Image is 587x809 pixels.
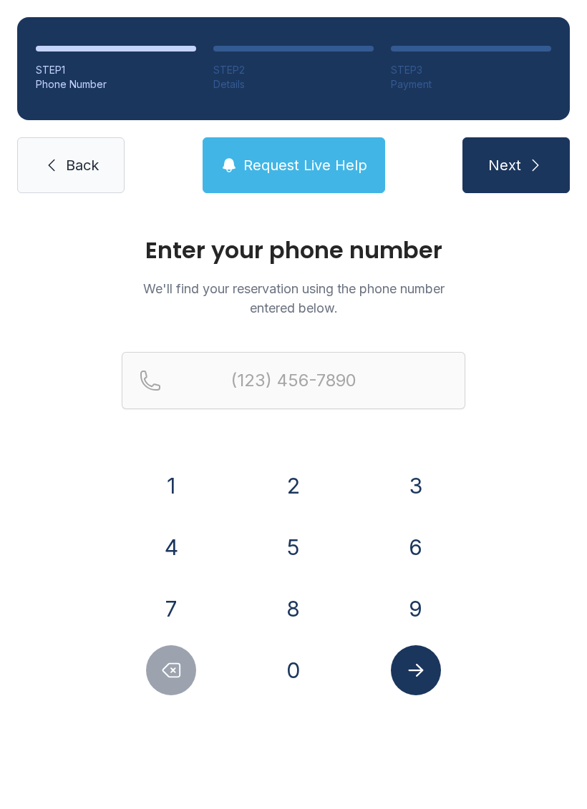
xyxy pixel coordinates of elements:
[66,155,99,175] span: Back
[391,63,551,77] div: STEP 3
[268,461,319,511] button: 2
[268,645,319,695] button: 0
[146,645,196,695] button: Delete number
[391,645,441,695] button: Submit lookup form
[391,522,441,572] button: 6
[36,77,196,92] div: Phone Number
[268,584,319,634] button: 8
[488,155,521,175] span: Next
[122,239,465,262] h1: Enter your phone number
[146,522,196,572] button: 4
[243,155,367,175] span: Request Live Help
[36,63,196,77] div: STEP 1
[213,63,374,77] div: STEP 2
[391,584,441,634] button: 9
[391,77,551,92] div: Payment
[146,584,196,634] button: 7
[122,352,465,409] input: Reservation phone number
[122,279,465,318] p: We'll find your reservation using the phone number entered below.
[391,461,441,511] button: 3
[268,522,319,572] button: 5
[213,77,374,92] div: Details
[146,461,196,511] button: 1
